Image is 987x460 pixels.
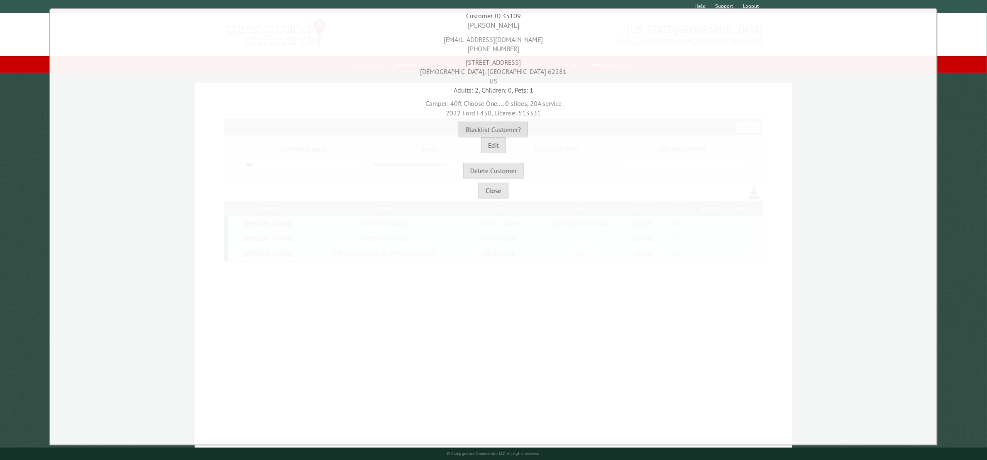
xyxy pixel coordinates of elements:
[459,122,528,137] button: Blacklist Customer?
[447,451,540,456] small: © Campground Commander LLC. All rights reserved.
[52,86,935,95] div: Adults: 2, Children: 0, Pets: 1
[463,163,524,179] button: Delete Customer
[479,183,508,198] button: Close
[52,54,935,86] div: [STREET_ADDRESS] [DEMOGRAPHIC_DATA], [GEOGRAPHIC_DATA] 62281 US
[446,109,541,117] span: 2022 Ford F450, License: 513331
[481,137,506,153] button: Edit
[52,95,935,117] div: Camper: 40ft Choose One..., 0 slides, 20A service
[52,11,935,20] div: Customer ID 35109
[52,20,935,31] div: [PERSON_NAME]
[52,31,935,54] div: [EMAIL_ADDRESS][DOMAIN_NAME] [PHONE_NUMBER]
